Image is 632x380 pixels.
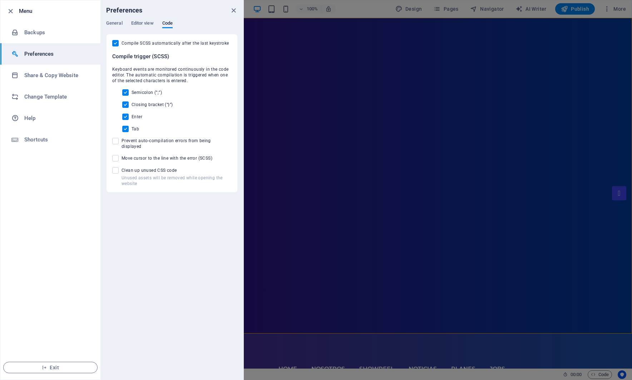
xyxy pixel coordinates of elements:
[132,102,173,107] span: Closing bracket (“}”)
[0,107,100,129] a: Help
[24,114,90,122] h6: Help
[132,126,139,132] span: Tab
[112,66,232,84] span: Keyboard events are monitored continuously in the code editor. The automatic compilation is trigg...
[162,19,173,29] span: Code
[24,71,90,80] h6: Share & Copy Website
[229,6,238,15] button: close
[9,365,92,370] span: Exit
[112,52,232,61] h6: Compile trigger (SCSS)
[122,155,212,161] span: Move cursor to the line with the error (SCSS)
[122,167,232,173] span: Clean up unused CSS code
[106,6,143,15] h6: Preferences
[132,114,142,120] span: Enter
[3,362,98,373] button: Exit
[24,135,90,144] h6: Shortcuts
[132,90,162,95] span: Semicolon (”;”)
[19,7,95,15] h6: Menu
[106,19,123,29] span: General
[122,40,229,46] span: Compile SCSS automatically after the last keystroke
[106,20,238,34] div: Preferences
[24,92,90,101] h6: Change Template
[122,175,232,186] p: Unused assets will be removed while opening the website
[131,19,154,29] span: Editor view
[122,138,232,149] span: Prevent auto-compilation errors from being displayed
[24,50,90,58] h6: Preferences
[24,28,90,37] h6: Backups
